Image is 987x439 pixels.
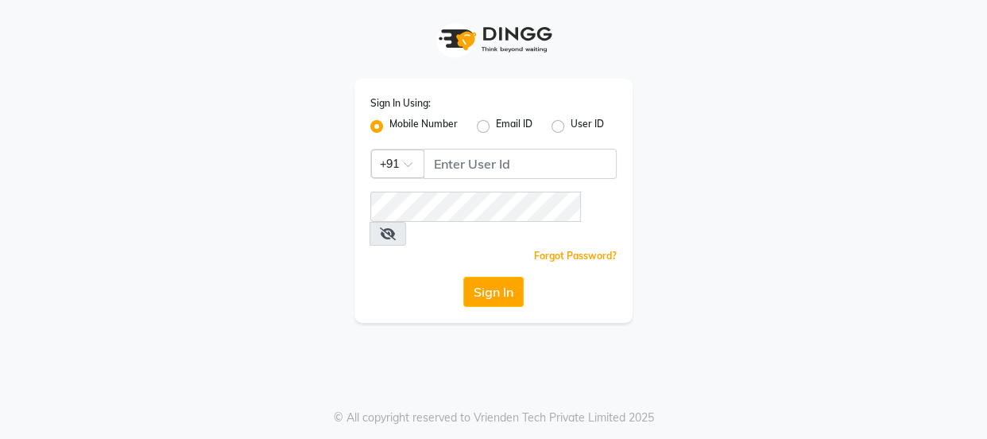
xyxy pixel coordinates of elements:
[370,192,581,222] input: Username
[496,117,532,136] label: Email ID
[463,277,524,307] button: Sign In
[571,117,604,136] label: User ID
[370,96,431,111] label: Sign In Using:
[430,16,557,63] img: logo1.svg
[389,117,458,136] label: Mobile Number
[534,250,617,262] a: Forgot Password?
[424,149,617,179] input: Username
